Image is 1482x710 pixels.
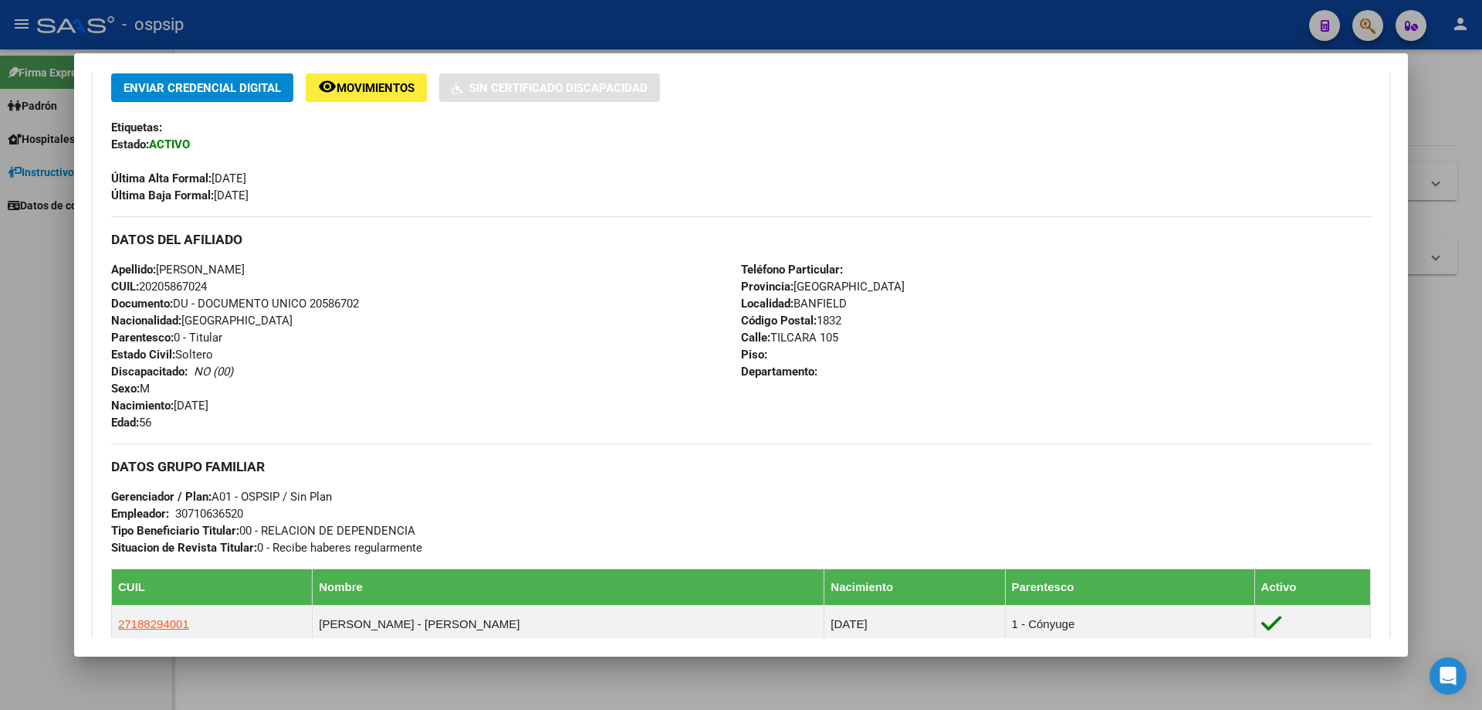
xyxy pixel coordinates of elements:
strong: Empleador: [111,507,169,521]
strong: Tipo Beneficiario Titular: [111,524,239,538]
span: M [111,382,150,396]
span: DU - DOCUMENTO UNICO 20586702 [111,297,359,311]
span: [GEOGRAPHIC_DATA] [111,314,293,328]
strong: Nacionalidad: [111,314,181,328]
div: 30710636520 [175,505,243,522]
strong: Última Baja Formal: [111,189,214,202]
th: Nombre [313,569,824,606]
span: [DATE] [111,189,249,202]
strong: Apellido: [111,263,156,277]
span: [PERSON_NAME] [111,263,245,277]
span: 1832 [741,314,841,328]
mat-icon: remove_red_eye [318,77,337,96]
strong: Parentesco: [111,331,174,345]
strong: Provincia: [741,280,793,294]
i: NO (00) [194,365,233,379]
button: Movimientos [306,73,427,102]
span: 0 - Recibe haberes regularmente [111,541,422,555]
span: Soltero [111,348,213,362]
strong: Piso: [741,348,767,362]
span: [DATE] [111,172,246,185]
span: 56 [111,416,151,430]
button: Enviar Credencial Digital [111,73,293,102]
strong: Edad: [111,416,139,430]
strong: Etiquetas: [111,121,162,134]
strong: ACTIVO [149,138,190,151]
span: 27188294001 [118,617,189,630]
span: A01 - OSPSIP / Sin Plan [111,490,332,504]
div: Open Intercom Messenger [1430,657,1467,695]
strong: Departamento: [741,365,817,379]
span: TILCARA 105 [741,331,838,345]
strong: Sexo: [111,382,140,396]
strong: Calle: [741,331,770,345]
th: Nacimiento [824,569,1005,606]
span: Enviar Credencial Digital [123,81,281,95]
h3: DATOS GRUPO FAMILIAR [111,458,1371,475]
strong: Gerenciador / Plan: [111,490,211,504]
strong: Nacimiento: [111,399,174,413]
td: [DATE] [824,606,1005,644]
strong: Situacion de Revista Titular: [111,541,257,555]
strong: Código Postal: [741,314,817,328]
span: Sin Certificado Discapacidad [469,81,648,95]
td: 1 - Cónyuge [1005,606,1254,644]
strong: Localidad: [741,297,793,311]
span: [GEOGRAPHIC_DATA] [741,280,905,294]
th: CUIL [112,569,313,606]
span: BANFIELD [741,297,847,311]
strong: Estado Civil: [111,348,175,362]
strong: Última Alta Formal: [111,172,211,185]
strong: Estado: [111,138,149,151]
td: [PERSON_NAME] - [PERSON_NAME] [313,606,824,644]
span: 0 - Titular [111,331,222,345]
span: Movimientos [337,81,414,95]
strong: Teléfono Particular: [741,263,843,277]
button: Sin Certificado Discapacidad [439,73,660,102]
strong: Discapacitado: [111,365,188,379]
span: [DATE] [111,399,208,413]
span: 20205867024 [111,280,207,294]
h3: DATOS DEL AFILIADO [111,231,1371,248]
strong: Documento: [111,297,173,311]
th: Parentesco [1005,569,1254,606]
th: Activo [1254,569,1370,606]
strong: CUIL: [111,280,139,294]
span: 00 - RELACION DE DEPENDENCIA [111,524,415,538]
